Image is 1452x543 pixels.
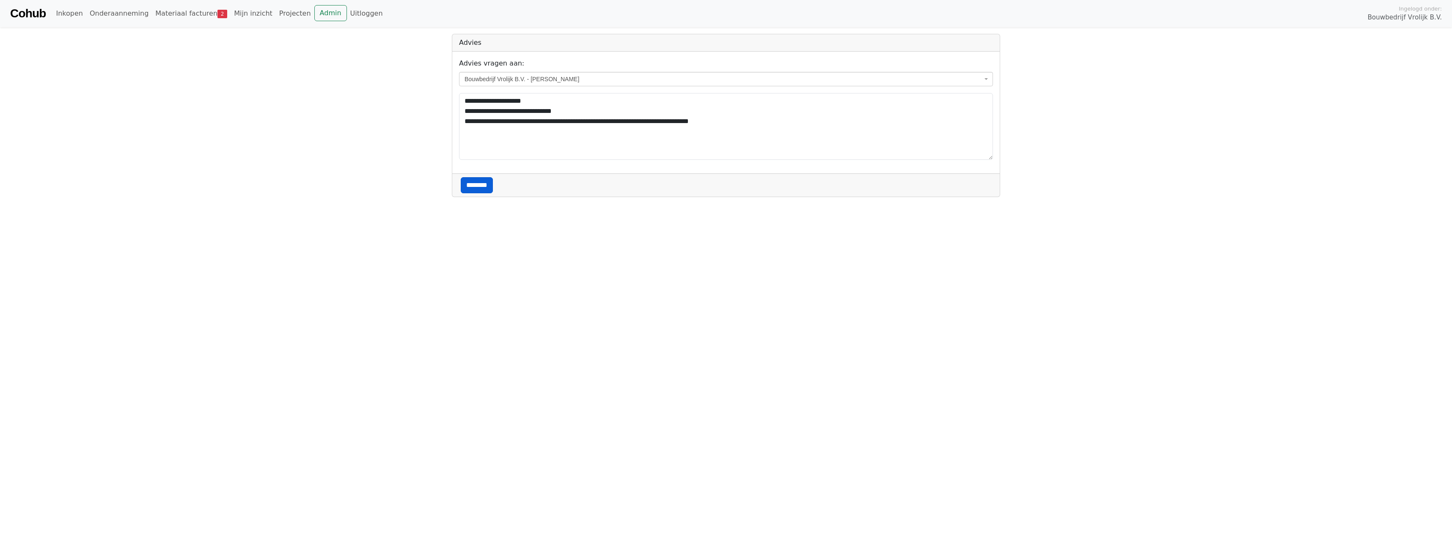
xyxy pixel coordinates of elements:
[10,3,46,24] a: Cohub
[152,5,231,22] a: Materiaal facturen2
[86,5,152,22] a: Onderaanneming
[1367,13,1442,22] span: Bouwbedrijf Vrolijk B.V.
[231,5,276,22] a: Mijn inzicht
[314,5,347,21] a: Admin
[459,72,993,86] span: Bouwbedrijf Vrolijk B.V. - Angelique van Gastel
[459,58,524,69] label: Advies vragen aan:
[347,5,386,22] a: Uitloggen
[452,34,1000,52] div: Advies
[465,75,982,83] span: Bouwbedrijf Vrolijk B.V. - Angelique van Gastel
[1399,5,1442,13] span: Ingelogd onder:
[52,5,86,22] a: Inkopen
[217,10,227,18] span: 2
[276,5,314,22] a: Projecten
